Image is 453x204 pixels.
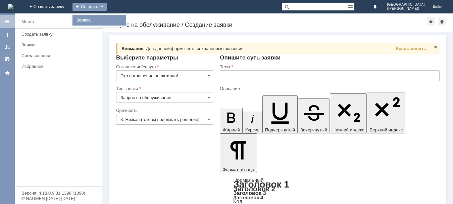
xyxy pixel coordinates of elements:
a: Заголовок 2 [233,185,275,193]
span: Формат абзаца [222,167,254,172]
div: Меню [21,18,34,26]
span: Выберите параметры [116,54,178,61]
div: © NAUMEN [DATE]-[DATE] [21,196,95,201]
button: Верхний индекс [367,92,405,133]
span: Курсив [245,127,260,132]
a: Мои согласования [2,54,13,65]
a: Мои заявки [2,42,13,52]
div: Создать [72,3,107,11]
a: Заголовок 4 [233,195,263,200]
div: Согласования [21,53,98,58]
div: Срочность [116,108,212,113]
button: Зачеркнутый [298,98,330,133]
a: Создать заявку [19,29,101,39]
button: Подчеркнутый [262,95,298,133]
span: Нижний индекс [333,127,364,132]
button: Жирный [220,108,243,133]
a: Заявки [19,40,101,50]
a: Заголовок 1 [233,179,289,190]
button: Нижний индекс [330,93,367,133]
span: Внимание! [121,46,145,51]
span: Опишите суть заявки [220,54,281,61]
a: Создать заявку [2,30,13,40]
div: Описание [220,86,438,91]
div: Добавить в избранное [427,17,435,26]
a: Заголовок 3 [233,190,266,196]
span: Закрыть [433,44,438,50]
span: Верхний индекс [369,127,403,132]
div: Тип заявки [116,86,212,91]
span: Жирный [222,127,240,132]
span: Восстановить [396,46,426,51]
div: Формат абзаца [220,178,440,204]
img: logo [8,4,13,9]
span: Расширенный поиск [348,3,354,9]
button: Курсив [243,111,262,133]
div: Избранное [21,64,91,69]
a: Нормальный [233,177,263,183]
span: Подчеркнутый [265,127,295,132]
button: Формат абзаца [220,133,257,173]
span: Зачеркнутый [300,127,327,132]
div: Запрос на обслуживание / Создание заявки [109,22,427,28]
a: Согласования [19,50,101,61]
div: Создать заявку [21,32,98,37]
span: Для данной формы есть сохраненные значения. [146,46,245,51]
div: Сделать домашней страницей [438,17,446,26]
div: Заявки [21,42,98,47]
span: [GEOGRAPHIC_DATA] [387,3,425,7]
div: Соглашение/Услуга [116,65,212,69]
div: Тема [220,65,438,69]
span: ([PERSON_NAME]) [387,7,425,11]
div: Версия: 4.18.0.9.31.1398 (1398) [21,191,95,195]
a: Перейти на домашнюю страницу [8,4,13,9]
a: Заявка [74,16,125,24]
